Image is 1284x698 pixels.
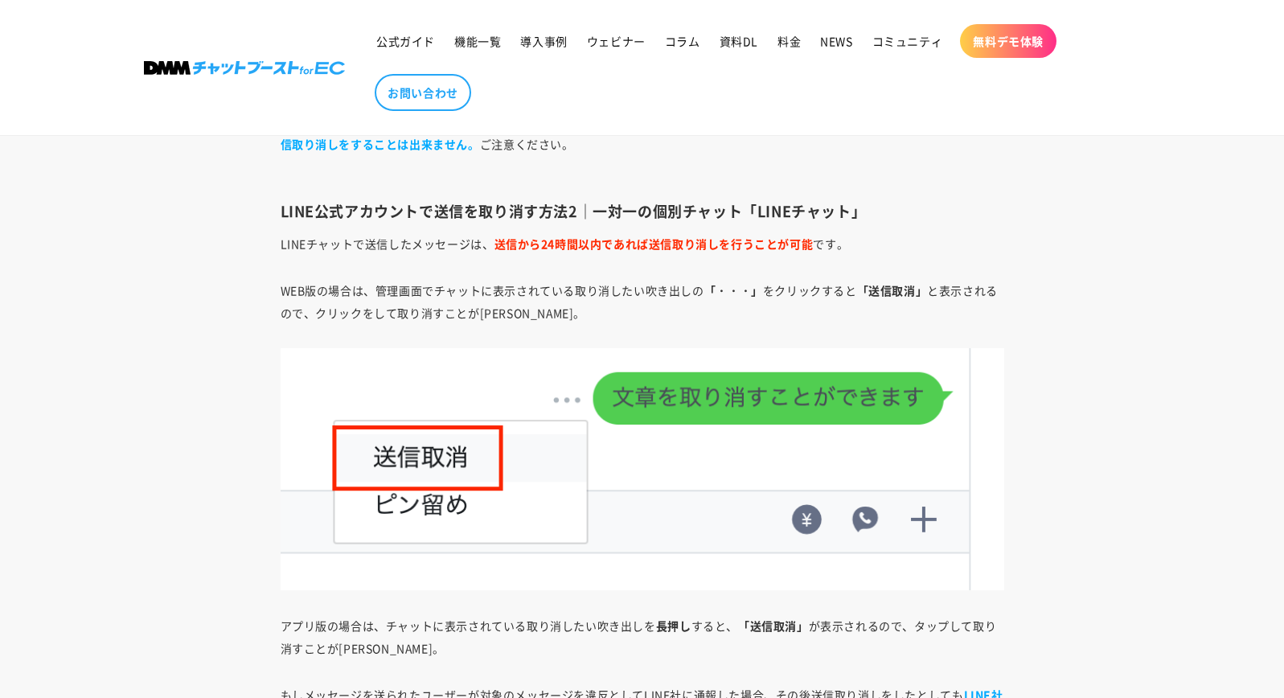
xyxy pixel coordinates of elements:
b: 送信から24時間以内であれば送信取り消しを行うことが可能 [494,236,814,252]
span: コミュニティ [872,34,943,48]
a: 無料デモ体験 [960,24,1056,58]
img: 株式会社DMM Boost [144,61,345,75]
a: コミュニティ [863,24,953,58]
a: 公式ガイド [367,24,445,58]
b: 「送信取消」 [857,282,928,298]
span: アプリ版の場合は、チャットに表示されている取り消したい吹き出しを [281,618,656,634]
a: お問い合わせ [375,74,471,111]
b: 長押し [656,618,691,634]
h3: LINE公式アカウントで送信を取り消す方法2｜一対一の個別チャット「LINEチャット」 [281,202,1004,220]
span: ウェビナー [587,34,646,48]
span: ご注意ください。 [480,136,574,152]
a: 機能一覧 [445,24,511,58]
span: NEWS [820,34,852,48]
span: 公式ガイド [376,34,435,48]
span: コラム [665,34,700,48]
a: ウェビナー [577,24,655,58]
a: 導入事例 [511,24,576,58]
b: 「・・・」 [704,282,763,298]
a: NEWS [810,24,862,58]
b: 一度送信したメッセージを削除したり、送信取り消しをすることは出来ません。 [281,113,997,152]
b: 「送信取消」 [738,618,809,634]
span: お問い合わせ [388,85,458,100]
span: 資料DL [720,34,758,48]
span: です。 [813,236,848,252]
span: 導入事例 [520,34,567,48]
span: LINEチャットで送信したメッセージは、 [281,236,494,252]
span: WEB版の場合は、管理画面でチャットに表示されている取り消したい吹き出しの [281,282,704,298]
span: 無料デモ体験 [973,34,1044,48]
span: 料金 [777,34,801,48]
span: をクリックすると [763,282,857,298]
a: コラム [655,24,710,58]
a: 資料DL [710,24,768,58]
span: 機能一覧 [454,34,501,48]
a: 料金 [768,24,810,58]
span: すると、 [691,618,738,634]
